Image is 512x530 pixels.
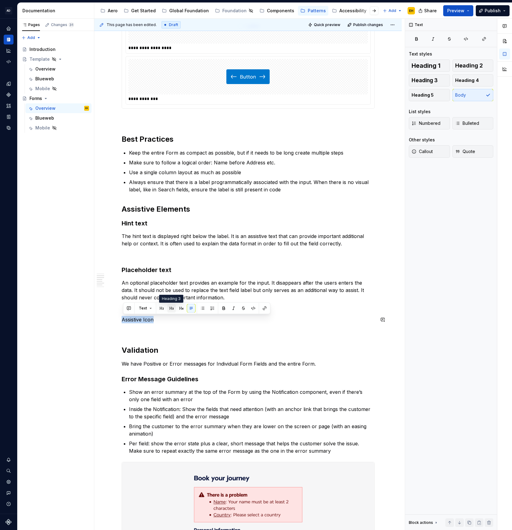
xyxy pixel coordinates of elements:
div: Changes [51,22,74,27]
button: Heading 1 [409,60,450,72]
span: Callout [412,148,433,155]
span: Numbered [412,120,440,126]
a: Global Foundation [159,6,211,16]
span: Publish changes [353,22,383,27]
a: Get Started [121,6,158,16]
div: Documentation [4,35,14,44]
div: Documentation [22,8,92,14]
div: Other styles [409,137,435,143]
div: Aero [108,8,118,14]
span: Heading 5 [412,92,434,98]
span: Publish [485,8,501,14]
span: Heading 2 [455,63,483,69]
p: Always ensure that there is a label programmatically associated with the input. When there is no ... [129,179,375,193]
p: Assistive Icon [122,316,375,323]
span: Heading 3 [412,77,438,83]
div: List styles [409,109,431,115]
h2: Validation [122,345,375,355]
div: Overview [35,66,56,72]
button: Notifications [4,455,14,465]
div: Blueweb [35,115,54,121]
a: Analytics [4,46,14,56]
div: Get Started [131,8,156,14]
button: Quote [452,145,494,158]
a: Patterns [298,6,328,16]
button: Add [20,33,43,42]
div: Page tree [20,44,92,133]
button: Numbered [409,117,450,129]
div: Components [267,8,294,14]
a: Storybook stories [4,112,14,122]
button: Search ⌘K [4,466,14,476]
div: Home [4,24,14,33]
div: Pages [22,22,40,27]
a: Accessibility [330,6,369,16]
span: Add [27,35,35,40]
p: Make sure to follow a logical order: Name before Address etc. [129,159,375,166]
span: This page has been edited. [107,22,157,27]
div: Introduction [29,46,56,52]
a: Settings [4,477,14,487]
button: Heading 2 [452,60,494,72]
a: Blueweb [25,113,92,123]
span: Preview [447,8,464,14]
p: An optional placeholder text provides an example for the input. It disappears after the users ent... [122,279,375,301]
svg: Supernova Logo [6,519,12,525]
button: Callout [409,145,450,158]
p: Keep the entire Form as compact as possible, but if it needs to be long create multiple steps [129,149,375,156]
p: Use a single column layout as much as possible [129,169,375,176]
span: Draft [169,22,178,27]
button: Heading 3 [409,74,450,86]
div: Global Foundation [169,8,209,14]
button: Preview [443,5,473,16]
a: Forms [20,94,92,103]
a: Overview [25,64,92,74]
a: Mobile [25,84,92,94]
div: Mobile [35,125,50,131]
div: Foundation [222,8,247,14]
span: Heading 1 [412,63,440,69]
a: Design tokens [4,79,14,89]
div: Template [29,56,50,62]
button: Add [381,6,404,15]
span: Quote [455,148,475,155]
span: Add [389,8,396,13]
p: Inside the Notification: Show the fields that need attention (with an anchor link that brings the... [129,405,375,420]
button: Quick preview [306,21,343,29]
div: EH [409,8,413,13]
a: Foundation [213,6,256,16]
p: Bring the customer to the error summary when they are lower on the screen or page (with an easing... [129,423,375,437]
h3: Hint text [122,219,375,228]
div: AD [5,7,12,14]
h2: Best Practices [122,134,375,144]
button: Publish changes [346,21,386,29]
div: Blueweb [35,76,54,82]
span: Quick preview [314,22,340,27]
a: Mobile [25,123,92,133]
a: Template [20,54,92,64]
button: Heading 5 [409,89,450,101]
a: Assets [4,101,14,111]
div: Overview [35,105,56,111]
button: Publish [476,5,510,16]
a: OverviewEH [25,103,92,113]
button: Bulleted [452,117,494,129]
p: Show an error summary at the top of the Form by using the Notification component, even if there’s... [129,388,375,403]
div: Block actions [409,520,433,525]
span: Share [424,8,437,14]
span: Text [139,306,147,311]
button: Contact support [4,488,14,498]
a: Code automation [4,57,14,67]
a: Aero [98,6,120,16]
div: Page tree [98,5,380,17]
p: The hint text is displayed right below the label. It is an assistive text that can provide import... [122,232,375,247]
p: Per field: show the error state plus a clear, short message that helps the customer solve the iss... [129,440,375,455]
div: Accessibility [339,8,366,14]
